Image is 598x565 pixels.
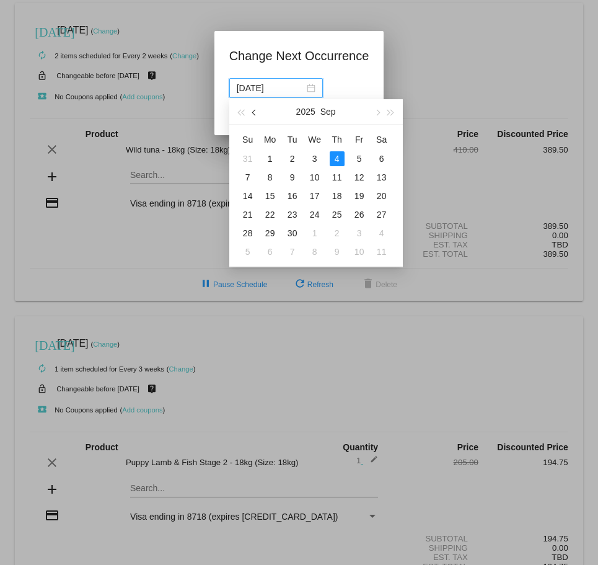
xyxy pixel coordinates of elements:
[307,244,322,259] div: 8
[259,187,281,205] td: 9/15/2025
[307,226,322,241] div: 1
[229,46,369,66] h1: Change Next Occurrence
[326,224,348,242] td: 10/2/2025
[285,189,300,203] div: 16
[259,168,281,187] td: 9/8/2025
[304,224,326,242] td: 10/1/2025
[384,99,397,124] button: Next year (Control + right)
[263,207,278,222] div: 22
[307,151,322,166] div: 3
[326,242,348,261] td: 10/9/2025
[352,189,367,203] div: 19
[326,205,348,224] td: 9/25/2025
[330,207,345,222] div: 25
[237,187,259,205] td: 9/14/2025
[326,168,348,187] td: 9/11/2025
[307,207,322,222] div: 24
[281,149,304,168] td: 9/2/2025
[371,187,393,205] td: 9/20/2025
[348,242,371,261] td: 10/10/2025
[371,149,393,168] td: 9/6/2025
[259,224,281,242] td: 9/29/2025
[285,170,300,185] div: 9
[304,130,326,149] th: Wed
[281,187,304,205] td: 9/16/2025
[352,151,367,166] div: 5
[237,224,259,242] td: 9/28/2025
[281,168,304,187] td: 9/9/2025
[304,242,326,261] td: 10/8/2025
[237,149,259,168] td: 8/31/2025
[304,168,326,187] td: 9/10/2025
[285,151,300,166] div: 2
[263,151,278,166] div: 1
[285,207,300,222] div: 23
[326,187,348,205] td: 9/18/2025
[352,244,367,259] div: 10
[285,226,300,241] div: 30
[281,130,304,149] th: Tue
[237,242,259,261] td: 10/5/2025
[320,99,336,124] button: Sep
[348,149,371,168] td: 9/5/2025
[285,244,300,259] div: 7
[259,130,281,149] th: Mon
[240,189,255,203] div: 14
[296,99,315,124] button: 2025
[234,99,248,124] button: Last year (Control + left)
[352,170,367,185] div: 12
[263,189,278,203] div: 15
[281,242,304,261] td: 10/7/2025
[348,187,371,205] td: 9/19/2025
[307,189,322,203] div: 17
[237,205,259,224] td: 9/21/2025
[259,205,281,224] td: 9/22/2025
[371,224,393,242] td: 10/4/2025
[281,205,304,224] td: 9/23/2025
[304,187,326,205] td: 9/17/2025
[348,224,371,242] td: 10/3/2025
[374,151,389,166] div: 6
[237,81,304,95] input: Select date
[240,170,255,185] div: 7
[240,207,255,222] div: 21
[326,149,348,168] td: 9/4/2025
[348,130,371,149] th: Fri
[237,168,259,187] td: 9/7/2025
[371,130,393,149] th: Sat
[352,226,367,241] div: 3
[374,244,389,259] div: 11
[352,207,367,222] div: 26
[371,205,393,224] td: 9/27/2025
[330,189,345,203] div: 18
[259,149,281,168] td: 9/1/2025
[304,205,326,224] td: 9/24/2025
[370,99,384,124] button: Next month (PageDown)
[371,168,393,187] td: 9/13/2025
[348,168,371,187] td: 9/12/2025
[259,242,281,261] td: 10/6/2025
[240,226,255,241] div: 28
[374,207,389,222] div: 27
[330,170,345,185] div: 11
[281,224,304,242] td: 9/30/2025
[330,226,345,241] div: 2
[263,170,278,185] div: 8
[326,130,348,149] th: Thu
[330,244,345,259] div: 9
[348,205,371,224] td: 9/26/2025
[237,130,259,149] th: Sun
[263,244,278,259] div: 6
[307,170,322,185] div: 10
[248,99,262,124] button: Previous month (PageUp)
[304,149,326,168] td: 9/3/2025
[374,189,389,203] div: 20
[240,244,255,259] div: 5
[374,170,389,185] div: 13
[374,226,389,241] div: 4
[330,151,345,166] div: 4
[263,226,278,241] div: 29
[371,242,393,261] td: 10/11/2025
[240,151,255,166] div: 31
